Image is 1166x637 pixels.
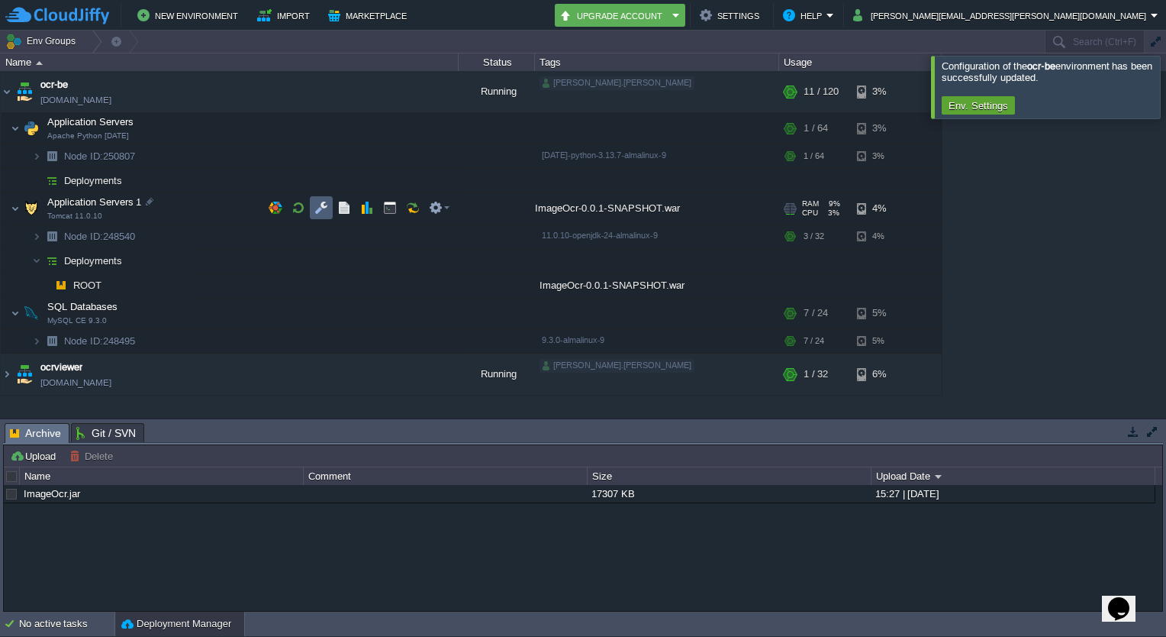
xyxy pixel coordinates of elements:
button: Import [257,6,314,24]
img: AMDAwAAAACH5BAEAAAAALAAAAAABAAEAAAICRAEAOw== [14,354,35,395]
a: Application ServersApache Python [DATE] [46,116,136,128]
img: AMDAwAAAACH5BAEAAAAALAAAAAABAAEAAAICRAEAOw== [21,193,42,224]
img: AMDAwAAAACH5BAEAAAAALAAAAAABAAEAAAICRAEAOw== [36,61,43,65]
div: 3 / 32 [804,225,824,248]
span: CPU [802,209,818,218]
div: 7 / 24 [804,298,828,328]
span: [DATE]-python-3.13.7-almalinux-9 [542,150,666,160]
div: 1 / 64 [804,144,824,168]
a: ocr-be [40,77,68,92]
div: Name [2,53,458,71]
div: Name [21,467,303,485]
a: ocrviewer [40,360,82,375]
div: 3% [857,113,907,144]
span: MySQL CE 9.3.0 [47,316,107,325]
a: Node ID:248495 [63,335,137,348]
div: Upload Date [872,467,1155,485]
span: Tomcat 11.0.10 [47,212,102,221]
img: AMDAwAAAACH5BAEAAAAALAAAAAABAAEAAAICRAEAOw== [21,113,42,144]
span: 248540 [63,230,137,243]
button: Upgrade Account [559,6,668,24]
button: Help [783,6,826,24]
img: AMDAwAAAACH5BAEAAAAALAAAAAABAAEAAAICRAEAOw== [21,298,42,328]
img: AMDAwAAAACH5BAEAAAAALAAAAAABAAEAAAICRAEAOw== [1,354,13,395]
button: Env. Settings [944,99,1013,112]
img: AMDAwAAAACH5BAEAAAAALAAAAAABAAEAAAICRAEAOw== [1,71,13,112]
img: AMDAwAAAACH5BAEAAAAALAAAAAABAAEAAAICRAEAOw== [32,144,41,168]
button: New Environment [137,6,243,24]
a: Node ID:248540 [63,230,137,243]
img: AMDAwAAAACH5BAEAAAAALAAAAAABAAEAAAICRAEAOw== [41,273,50,297]
img: CloudJiffy [5,6,109,25]
span: Node ID: [64,150,103,162]
span: RAM [802,199,819,209]
img: AMDAwAAAACH5BAEAAAAALAAAAAABAAEAAAICRAEAOw== [32,249,41,273]
span: Apache Python [DATE] [47,131,129,141]
div: 17307 KB [588,485,870,503]
div: 3% [857,144,907,168]
div: 7 / 24 [804,329,824,353]
div: Usage [780,53,941,71]
img: AMDAwAAAACH5BAEAAAAALAAAAAABAAEAAAICRAEAOw== [50,273,72,297]
button: Settings [700,6,764,24]
div: [PERSON_NAME].[PERSON_NAME] [540,76,694,90]
div: 5% [857,329,907,353]
span: Archive [10,424,61,443]
span: Application Servers [46,115,136,128]
span: Configuration of the environment has been successfully updated. [942,60,1152,83]
span: 9.3.0-almalinux-9 [542,335,604,344]
div: Comment [304,467,587,485]
span: SQL Databases [46,300,120,313]
img: AMDAwAAAACH5BAEAAAAALAAAAAABAAEAAAICRAEAOw== [41,329,63,353]
b: ocr-be [1027,60,1055,72]
div: 3% [857,71,907,112]
a: [DOMAIN_NAME] [40,92,111,108]
span: Git / SVN [76,424,136,442]
span: 3% [824,209,839,218]
button: Delete [69,449,118,463]
div: Tags [536,53,778,71]
div: 4% [857,193,907,224]
button: Upload [10,449,60,463]
div: No active tasks [19,612,114,636]
div: 1 / 32 [804,354,828,395]
span: 9% [825,199,840,209]
div: 11 / 120 [804,71,839,112]
img: AMDAwAAAACH5BAEAAAAALAAAAAABAAEAAAICRAEAOw== [41,144,63,168]
a: SQL DatabasesMySQL CE 9.3.0 [46,301,120,312]
button: Deployment Manager [121,616,231,632]
img: AMDAwAAAACH5BAEAAAAALAAAAAABAAEAAAICRAEAOw== [32,329,41,353]
div: Status [459,53,534,71]
span: 248495 [63,335,137,348]
a: Deployments [63,254,124,267]
div: ImageOcr-0.0.1-SNAPSHOT.war [535,193,779,224]
img: AMDAwAAAACH5BAEAAAAALAAAAAABAAEAAAICRAEAOw== [11,298,20,328]
div: Running [459,71,535,112]
a: Deployments [63,174,124,187]
img: AMDAwAAAACH5BAEAAAAALAAAAAABAAEAAAICRAEAOw== [32,225,41,248]
img: AMDAwAAAACH5BAEAAAAALAAAAAABAAEAAAICRAEAOw== [41,249,63,273]
div: Size [588,467,871,485]
img: AMDAwAAAACH5BAEAAAAALAAAAAABAAEAAAICRAEAOw== [41,169,63,192]
iframe: chat widget [1102,576,1151,622]
div: 1 / 64 [804,113,828,144]
a: ImageOcr.jar [24,488,80,500]
img: AMDAwAAAACH5BAEAAAAALAAAAAABAAEAAAICRAEAOw== [41,225,63,248]
button: Env Groups [5,31,81,52]
span: 11.0.10-openjdk-24-almalinux-9 [542,231,658,240]
img: AMDAwAAAACH5BAEAAAAALAAAAAABAAEAAAICRAEAOw== [14,71,35,112]
a: Node ID:250807 [63,150,137,163]
a: Application Servers 1Tomcat 11.0.10 [46,196,143,208]
div: 6% [857,354,907,395]
span: Node ID: [64,335,103,347]
a: ROOT [72,279,104,292]
div: [PERSON_NAME].[PERSON_NAME] [540,359,694,373]
button: [PERSON_NAME][EMAIL_ADDRESS][PERSON_NAME][DOMAIN_NAME] [853,6,1151,24]
a: [DOMAIN_NAME] [40,375,111,390]
span: 250807 [63,150,137,163]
